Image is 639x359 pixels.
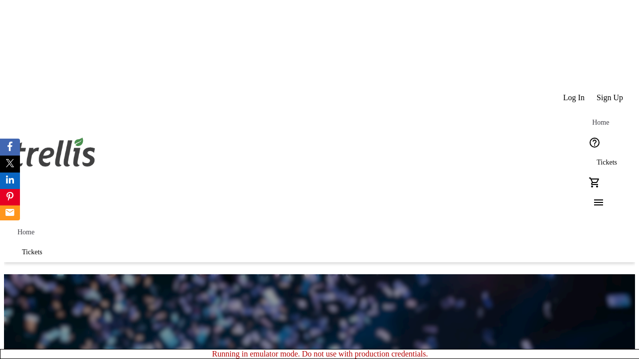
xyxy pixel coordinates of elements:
button: Help [585,133,605,153]
button: Menu [585,192,605,212]
span: Home [17,228,34,236]
a: Home [585,113,617,133]
button: Sign Up [591,88,629,108]
a: Home [10,222,42,242]
span: Tickets [597,159,617,167]
a: Tickets [585,153,629,173]
button: Cart [585,173,605,192]
span: Tickets [22,248,42,256]
a: Tickets [10,242,54,262]
span: Home [592,119,609,127]
span: Sign Up [597,93,623,102]
button: Log In [557,88,591,108]
img: Orient E2E Organization ES9OzyvT53's Logo [10,127,99,177]
span: Log In [563,93,585,102]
